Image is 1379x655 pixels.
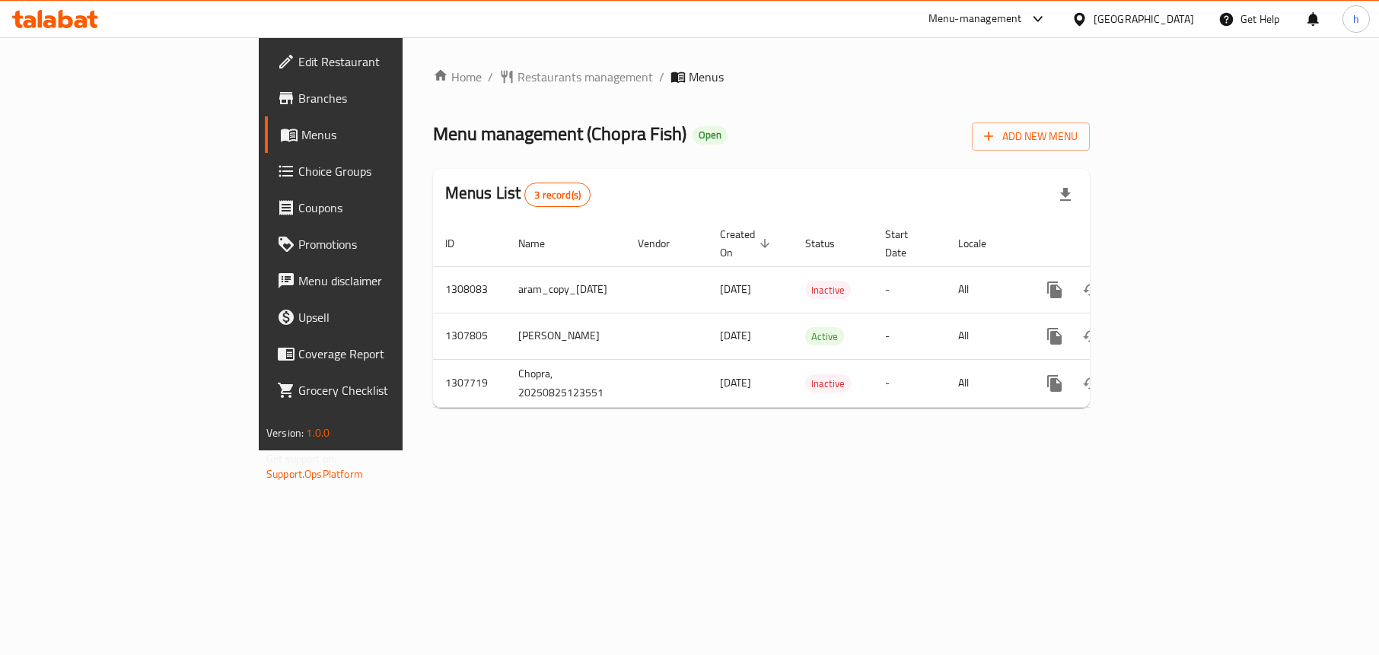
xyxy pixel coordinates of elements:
[1094,11,1194,27] div: [GEOGRAPHIC_DATA]
[266,464,363,484] a: Support.OpsPlatform
[1037,272,1073,308] button: more
[265,335,489,372] a: Coverage Report
[805,234,855,253] span: Status
[1037,365,1073,402] button: more
[445,182,591,207] h2: Menus List
[1037,318,1073,355] button: more
[499,68,653,86] a: Restaurants management
[805,327,844,345] div: Active
[689,68,724,86] span: Menus
[805,281,851,299] div: Inactive
[984,127,1078,146] span: Add New Menu
[946,313,1024,359] td: All
[298,345,477,363] span: Coverage Report
[298,272,477,290] span: Menu disclaimer
[720,373,751,393] span: [DATE]
[265,299,489,335] a: Upsell
[265,189,489,226] a: Coupons
[525,188,590,202] span: 3 record(s)
[433,116,686,151] span: Menu management ( Chopra Fish )
[518,68,653,86] span: Restaurants management
[873,313,946,359] td: -
[518,234,565,253] span: Name
[885,225,928,262] span: Start Date
[693,126,728,145] div: Open
[265,80,489,116] a: Branches
[266,423,304,443] span: Version:
[506,313,626,359] td: [PERSON_NAME]
[972,122,1090,151] button: Add New Menu
[433,221,1195,408] table: enhanced table
[265,226,489,262] a: Promotions
[298,52,477,71] span: Edit Restaurant
[928,10,1022,28] div: Menu-management
[1073,272,1110,308] button: Change Status
[298,162,477,180] span: Choice Groups
[1353,11,1359,27] span: h
[298,199,477,217] span: Coupons
[488,68,493,86] li: /
[298,89,477,107] span: Branches
[946,266,1024,313] td: All
[298,235,477,253] span: Promotions
[524,183,591,207] div: Total records count
[445,234,474,253] span: ID
[298,308,477,326] span: Upsell
[805,328,844,345] span: Active
[720,279,751,299] span: [DATE]
[306,423,330,443] span: 1.0.0
[958,234,1006,253] span: Locale
[693,129,728,141] span: Open
[265,116,489,153] a: Menus
[1047,176,1084,213] div: Export file
[946,359,1024,407] td: All
[265,372,489,409] a: Grocery Checklist
[265,262,489,299] a: Menu disclaimer
[638,234,689,253] span: Vendor
[720,225,775,262] span: Created On
[1073,365,1110,402] button: Change Status
[433,68,1090,86] nav: breadcrumb
[720,326,751,345] span: [DATE]
[1073,318,1110,355] button: Change Status
[873,359,946,407] td: -
[1024,221,1195,267] th: Actions
[506,359,626,407] td: Chopra, 20250825123551
[506,266,626,313] td: aram_copy_[DATE]
[298,381,477,399] span: Grocery Checklist
[265,153,489,189] a: Choice Groups
[265,43,489,80] a: Edit Restaurant
[805,375,851,393] span: Inactive
[805,281,851,299] span: Inactive
[301,126,477,144] span: Menus
[805,374,851,393] div: Inactive
[659,68,664,86] li: /
[873,266,946,313] td: -
[266,449,336,469] span: Get support on:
